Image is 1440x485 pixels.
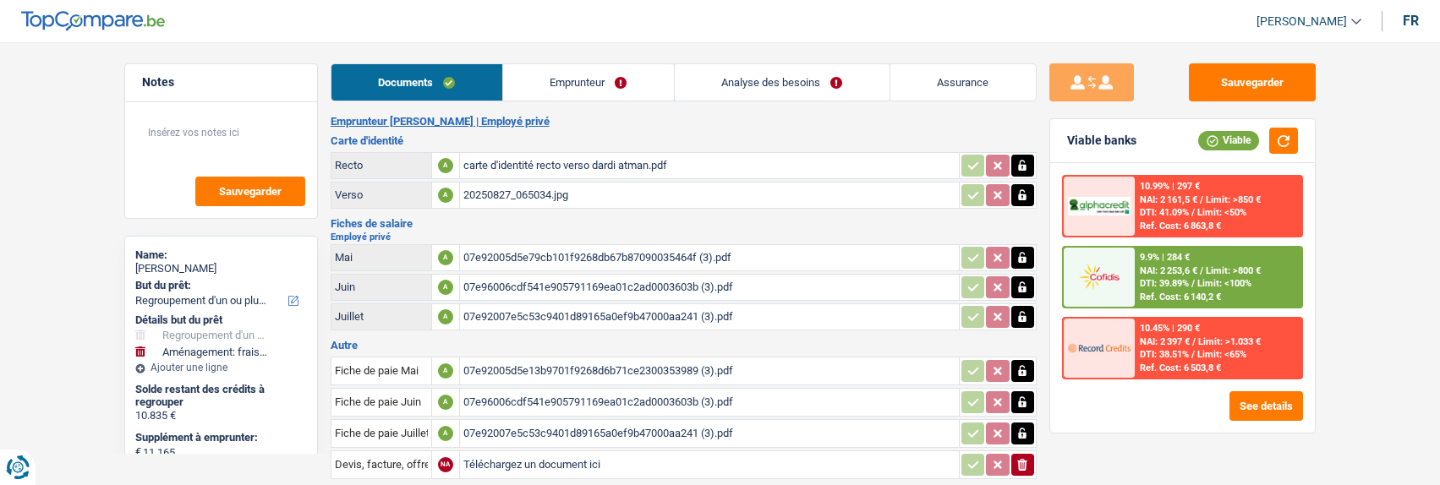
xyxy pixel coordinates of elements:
div: Viable banks [1067,134,1136,148]
div: 07e92007e5c53c9401d89165a0ef9b47000aa241 (3).pdf [463,421,955,446]
div: 07e96006cdf541e905791169ea01c2ad0003603b (3).pdf [463,275,955,300]
a: Documents [331,64,502,101]
span: / [1191,207,1195,218]
div: A [438,363,453,379]
div: Détails but du prêt [135,313,307,327]
div: A [438,280,453,295]
div: 20250827_065034.jpg [463,183,955,208]
div: Recto [335,159,428,172]
span: / [1192,336,1196,347]
img: Cofidis [1068,261,1131,292]
h3: Carte d'identité [331,135,1037,146]
span: / [1191,349,1195,360]
img: Record Credits [1068,332,1131,363]
div: carte d'identité recto verso dardi atman.pdf [463,153,955,178]
label: Supplément à emprunter: [135,431,304,444]
div: Mai [335,251,428,264]
h5: Notes [142,75,300,90]
label: But du prêt: [135,279,304,292]
div: Juin [335,281,428,293]
div: A [438,158,453,173]
div: 07e92007e5c53c9401d89165a0ef9b47000aa241 (3).pdf [463,304,955,330]
div: A [438,309,453,324]
img: AlphaCredit [1068,197,1131,216]
img: TopCompare Logo [21,11,165,31]
div: Ref. Cost: 6 140,2 € [1140,292,1221,302]
div: A [438,426,453,441]
span: / [1200,265,1203,276]
span: / [1200,194,1203,205]
h2: Emprunteur [PERSON_NAME] | Employé privé [331,115,1037,128]
div: Solde restant des crédits à regrouper [135,383,307,409]
div: 07e96006cdf541e905791169ea01c2ad0003603b (3).pdf [463,390,955,415]
div: 9.9% | 284 € [1140,252,1190,263]
div: Viable [1198,131,1259,150]
div: [PERSON_NAME] [135,262,307,275]
button: Sauvegarder [1189,63,1316,101]
a: Assurance [890,64,1036,101]
div: 10.835 € [135,409,307,422]
span: Limit: >800 € [1206,265,1261,276]
span: Limit: <50% [1197,207,1246,218]
a: Emprunteur [503,64,674,101]
div: Verso [335,188,428,201]
div: A [438,395,453,410]
div: fr [1403,13,1419,29]
span: [PERSON_NAME] [1257,14,1347,29]
div: Juillet [335,310,428,323]
div: 10.45% | 290 € [1140,323,1200,334]
div: A [438,250,453,265]
div: Ajouter une ligne [135,362,307,373]
div: Name: [135,248,307,262]
div: Ref. Cost: 6 863,8 € [1140,221,1221,232]
div: NA [438,457,453,472]
div: 10.99% | 297 € [1140,181,1200,192]
div: 07e92005d5e13b9701f9268d6b71ce2300353989 (3).pdf [463,358,955,384]
span: DTI: 39.89% [1140,278,1189,289]
span: DTI: 38.51% [1140,349,1189,360]
span: € [135,445,141,459]
span: Limit: >850 € [1206,194,1261,205]
button: Sauvegarder [195,177,305,206]
span: NAI: 2 253,6 € [1140,265,1197,276]
button: See details [1229,391,1303,421]
span: Sauvegarder [219,186,282,197]
span: NAI: 2 161,5 € [1140,194,1197,205]
span: / [1191,278,1195,289]
span: DTI: 41.09% [1140,207,1189,218]
h2: Employé privé [331,232,1037,242]
span: Limit: <100% [1197,278,1251,289]
h3: Autre [331,340,1037,351]
div: A [438,188,453,203]
span: Limit: >1.033 € [1198,336,1261,347]
span: Limit: <65% [1197,349,1246,360]
h3: Fiches de salaire [331,218,1037,229]
div: 07e92005d5e79cb101f9268db67b87090035464f (3).pdf [463,245,955,270]
a: Analyse des besoins [675,64,890,101]
a: [PERSON_NAME] [1243,8,1361,35]
div: Ref. Cost: 6 503,8 € [1140,362,1221,373]
span: NAI: 2 397 € [1140,336,1190,347]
